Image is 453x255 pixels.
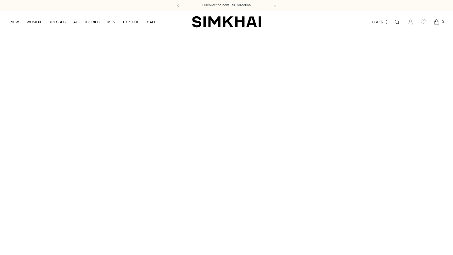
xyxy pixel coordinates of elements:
[73,15,100,29] a: ACCESSORIES
[372,15,389,29] button: USD $
[404,16,417,28] a: Go to the account page
[26,15,41,29] a: WOMEN
[107,15,115,29] a: MEN
[123,15,139,29] a: EXPLORE
[147,15,156,29] a: SALE
[192,16,261,28] a: SIMKHAI
[430,16,443,28] a: Open cart modal
[440,19,445,24] span: 0
[10,15,19,29] a: NEW
[48,15,66,29] a: DRESSES
[417,16,430,28] a: Wishlist
[202,3,251,8] a: Discover the new Fall Collection
[391,16,403,28] a: Open search modal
